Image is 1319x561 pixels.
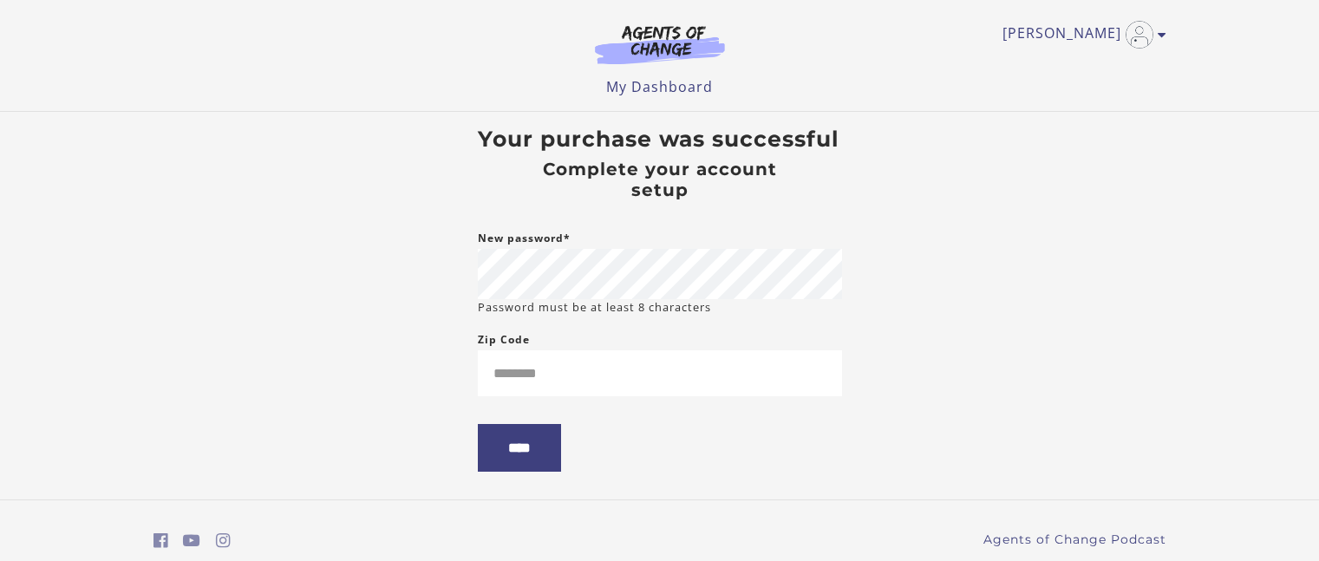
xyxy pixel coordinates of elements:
i: https://www.facebook.com/groups/aswbtestprep (Open in a new window) [153,532,168,549]
small: Password must be at least 8 characters [478,299,711,316]
img: Agents of Change Logo [577,24,743,64]
a: https://www.instagram.com/agentsofchangeprep/ (Open in a new window) [216,528,231,553]
i: https://www.instagram.com/agentsofchangeprep/ (Open in a new window) [216,532,231,549]
a: Toggle menu [1002,21,1158,49]
label: Zip Code [478,329,530,350]
a: Agents of Change Podcast [983,531,1166,549]
h3: Your purchase was successful [478,126,842,152]
h4: Complete your account setup [514,159,806,200]
a: https://www.youtube.com/c/AgentsofChangeTestPrepbyMeaganMitchell (Open in a new window) [183,528,200,553]
label: New password* [478,228,571,249]
i: https://www.youtube.com/c/AgentsofChangeTestPrepbyMeaganMitchell (Open in a new window) [183,532,200,549]
a: My Dashboard [606,77,713,96]
a: https://www.facebook.com/groups/aswbtestprep (Open in a new window) [153,528,168,553]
